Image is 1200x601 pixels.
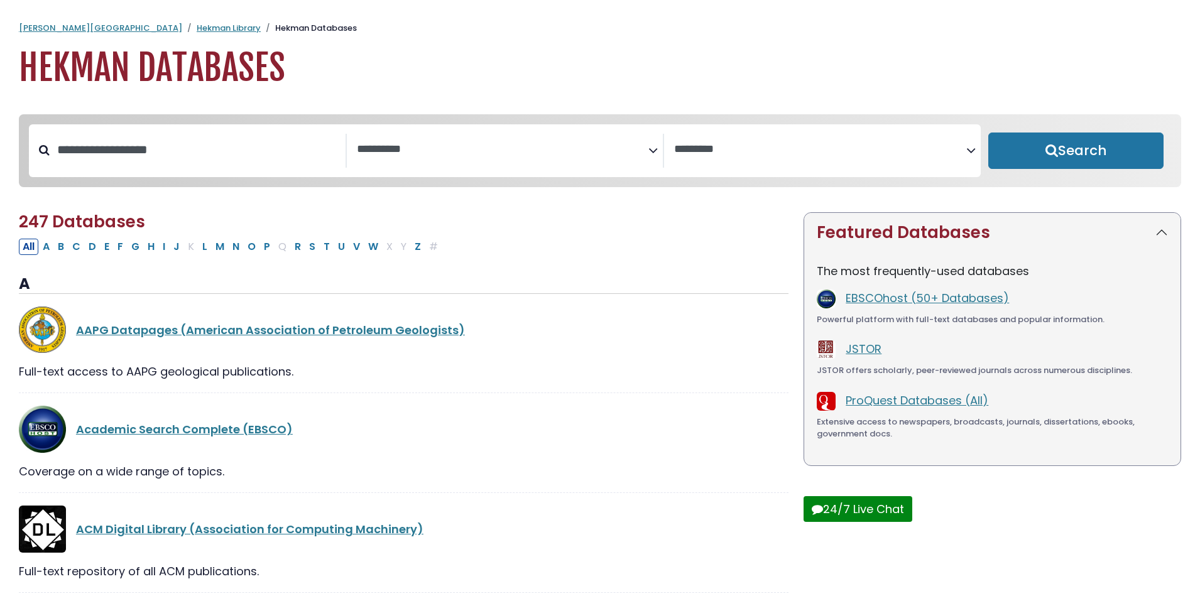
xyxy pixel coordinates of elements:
input: Search database by title or keyword [50,139,346,160]
button: Filter Results D [85,239,100,255]
button: Filter Results O [244,239,259,255]
button: Filter Results E [101,239,113,255]
div: Full-text access to AAPG geological publications. [19,363,788,380]
button: Filter Results P [260,239,274,255]
textarea: Search [357,143,649,156]
button: Filter Results G [128,239,143,255]
li: Hekman Databases [261,22,357,35]
button: Filter Results B [54,239,68,255]
button: Filter Results U [334,239,349,255]
button: Filter Results F [114,239,127,255]
button: Filter Results Z [411,239,425,255]
button: All [19,239,38,255]
a: Academic Search Complete (EBSCO) [76,421,293,437]
button: Filter Results I [159,239,169,255]
button: 24/7 Live Chat [804,496,912,522]
button: Submit for Search Results [988,133,1164,169]
div: Alpha-list to filter by first letter of database name [19,238,443,254]
a: ProQuest Databases (All) [846,393,988,408]
div: Coverage on a wide range of topics. [19,463,788,480]
div: Powerful platform with full-text databases and popular information. [817,313,1168,326]
a: EBSCOhost (50+ Databases) [846,290,1009,306]
a: AAPG Datapages (American Association of Petroleum Geologists) [76,322,465,338]
h1: Hekman Databases [19,47,1181,89]
div: Extensive access to newspapers, broadcasts, journals, dissertations, ebooks, government docs. [817,416,1168,440]
button: Filter Results C [68,239,84,255]
button: Filter Results S [305,239,319,255]
a: Hekman Library [197,22,261,34]
div: Full-text repository of all ACM publications. [19,563,788,580]
a: JSTOR [846,341,881,357]
nav: Search filters [19,114,1181,187]
button: Filter Results R [291,239,305,255]
div: JSTOR offers scholarly, peer-reviewed journals across numerous disciplines. [817,364,1168,377]
h3: A [19,275,788,294]
button: Filter Results N [229,239,243,255]
button: Filter Results M [212,239,228,255]
button: Featured Databases [804,213,1181,252]
button: Filter Results V [349,239,364,255]
a: [PERSON_NAME][GEOGRAPHIC_DATA] [19,22,182,34]
span: 247 Databases [19,210,145,233]
p: The most frequently-used databases [817,263,1168,279]
a: ACM Digital Library (Association for Computing Machinery) [76,521,423,537]
button: Filter Results T [320,239,334,255]
button: Filter Results W [364,239,382,255]
button: Filter Results J [170,239,183,255]
button: Filter Results H [144,239,158,255]
nav: breadcrumb [19,22,1181,35]
textarea: Search [674,143,966,156]
button: Filter Results A [39,239,53,255]
button: Filter Results L [199,239,211,255]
